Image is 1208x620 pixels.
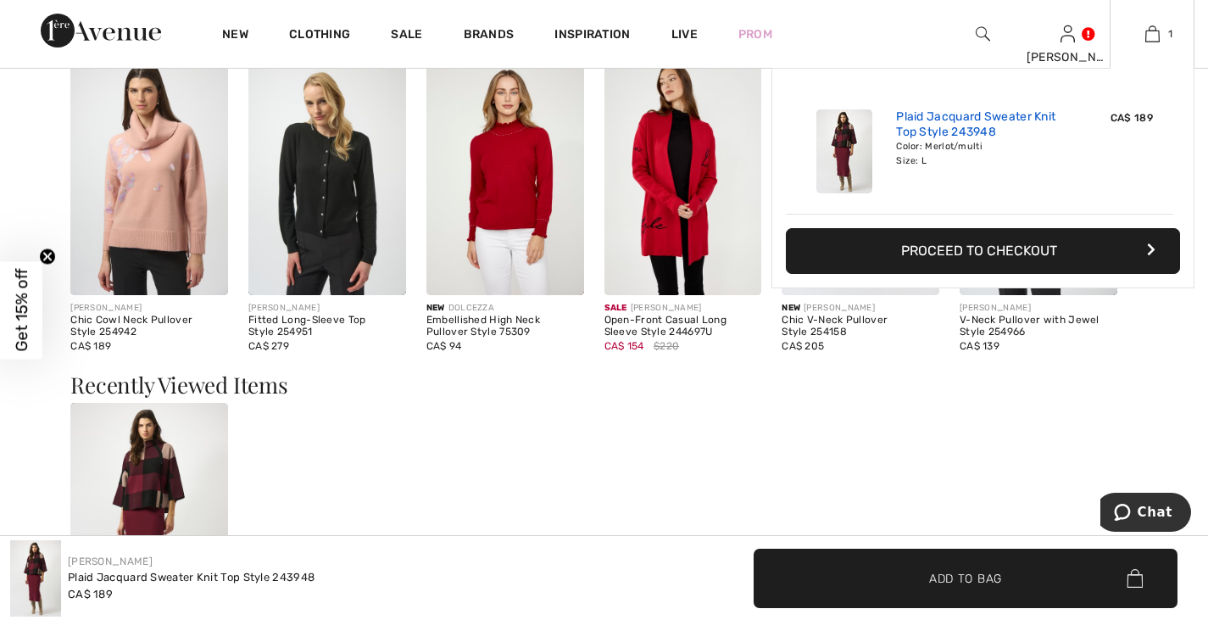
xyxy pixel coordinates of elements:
[1060,25,1075,42] a: Sign In
[1060,24,1075,44] img: My Info
[426,315,584,338] div: Embellished High Neck Pullover Style 75309
[426,340,462,352] span: CA$ 94
[426,59,584,296] img: Embellished High Neck Pullover Style 75309
[604,315,762,338] div: Open-Front Casual Long Sleeve Style 244697U
[786,228,1180,274] button: Proceed to Checkout
[41,14,161,47] img: 1ère Avenue
[39,248,56,265] button: Close teaser
[70,374,1138,396] h3: Recently Viewed Items
[464,27,515,45] a: Brands
[929,569,1002,587] span: Add to Bag
[976,24,990,44] img: search the website
[222,27,248,45] a: New
[604,302,762,315] div: [PERSON_NAME]
[248,302,406,315] div: [PERSON_NAME]
[70,302,228,315] div: [PERSON_NAME]
[816,109,872,193] img: Plaid Jacquard Sweater Knit Top Style 243948
[1168,26,1172,42] span: 1
[1145,24,1160,44] img: My Bag
[68,556,153,567] a: [PERSON_NAME]
[68,569,315,586] div: Plaid Jacquard Sweater Knit Top Style 243948
[426,303,445,313] span: New
[1127,569,1143,588] img: Bag.svg
[68,588,113,600] span: CA$ 189
[604,303,627,313] span: Sale
[738,25,772,43] a: Prom
[671,25,698,43] a: Live
[1027,48,1110,66] div: [PERSON_NAME]
[248,59,406,296] img: Fitted Long-Sleeve Top Style 254951
[248,315,406,338] div: Fitted Long-Sleeve Top Style 254951
[896,140,1063,167] div: Color: Merlot/multi Size: L
[391,27,422,45] a: Sale
[70,340,111,352] span: CA$ 189
[1100,493,1191,535] iframe: Opens a widget where you can chat to one of our agents
[1111,112,1153,124] span: CA$ 189
[554,27,630,45] span: Inspiration
[754,549,1177,608] button: Add to Bag
[289,27,350,45] a: Clothing
[896,109,1063,140] a: Plaid Jacquard Sweater Knit Top Style 243948
[70,59,228,296] img: Chic Cowl Neck Pullover Style 254942
[70,315,228,338] div: Chic Cowl Neck Pullover Style 254942
[604,59,762,296] img: Open-Front Casual Long Sleeve Style 244697U
[604,340,644,352] span: CA$ 154
[248,340,289,352] span: CA$ 279
[12,269,31,352] span: Get 15% off
[10,540,61,617] img: Plaid Jacquard Sweater Knit Top Style 243948
[426,302,584,315] div: DOLCEZZA
[1111,24,1194,44] a: 1
[654,338,679,354] span: $220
